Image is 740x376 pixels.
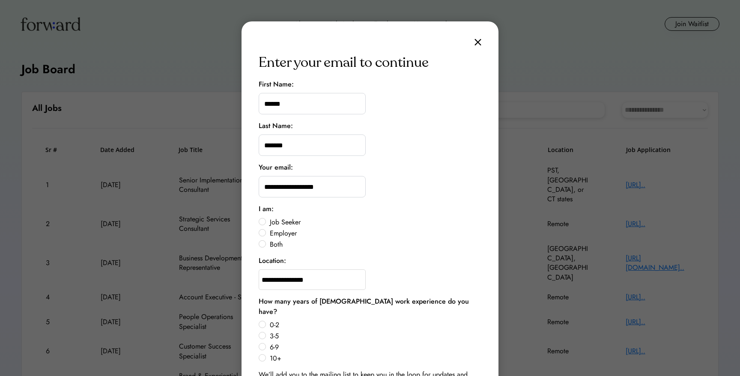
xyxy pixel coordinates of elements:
label: Employer [267,230,481,237]
img: close.svg [474,39,481,46]
div: Last Name: [259,121,293,131]
div: Location: [259,256,286,266]
label: 6-9 [267,344,481,351]
div: How many years of [DEMOGRAPHIC_DATA] work experience do you have? [259,296,481,317]
div: I am: [259,204,274,214]
label: Both [267,241,481,248]
div: Enter your email to continue [259,52,429,73]
label: Job Seeker [267,219,481,226]
label: 10+ [267,355,481,362]
div: Your email: [259,162,293,173]
label: 0-2 [267,322,481,328]
label: 3-5 [267,333,481,340]
div: First Name: [259,79,294,90]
